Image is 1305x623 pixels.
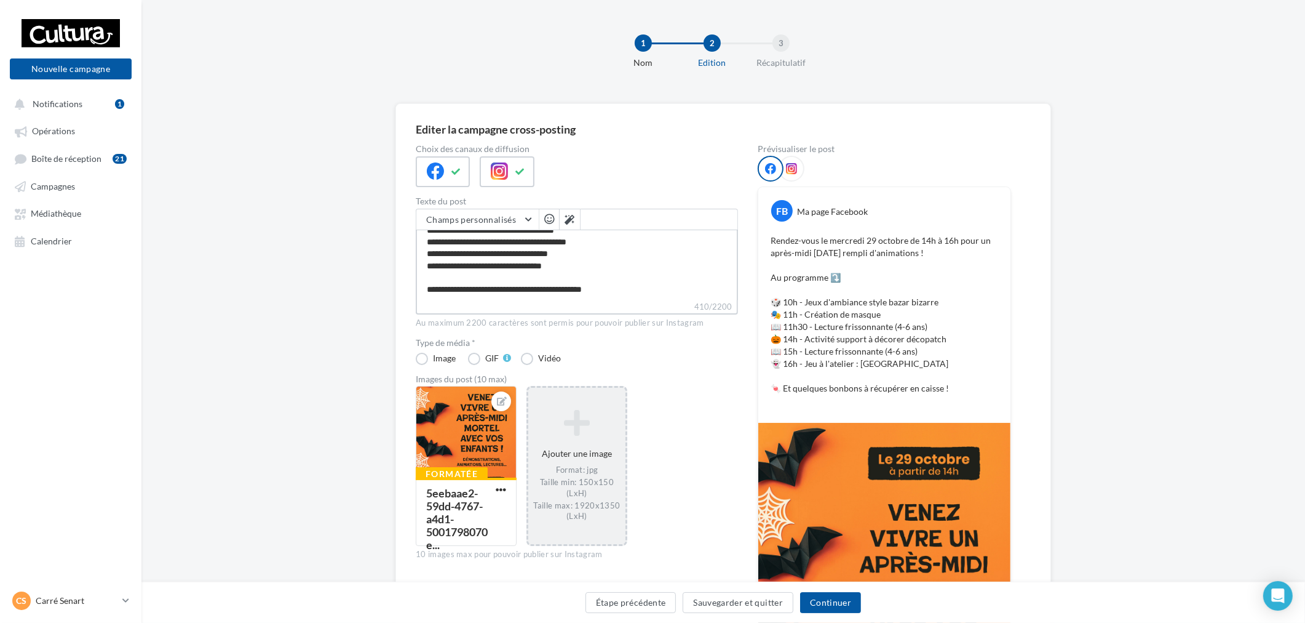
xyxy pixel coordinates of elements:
[604,57,683,69] div: Nom
[17,595,27,607] span: CS
[538,354,561,363] div: Vidéo
[416,145,738,153] label: Choix des canaux de diffusion
[36,595,117,607] p: Carré Senart
[7,230,134,252] a: Calendrier
[416,197,738,206] label: Texte du post
[771,235,998,407] p: Rendez-vous le mercredi 29 octobre de 14h à 16h pour un après-midi [DATE] rempli d'animations ! A...
[771,200,793,222] div: FB
[7,119,134,142] a: Opérations
[113,154,127,164] div: 21
[115,99,124,109] div: 1
[10,589,132,613] a: CS Carré Senart
[7,202,134,224] a: Médiathèque
[416,339,738,347] label: Type de média *
[32,126,75,137] span: Opérations
[7,147,134,170] a: Boîte de réception21
[433,354,456,363] div: Image
[585,592,676,613] button: Étape précédente
[31,153,101,164] span: Boîte de réception
[7,175,134,197] a: Campagnes
[416,300,738,315] label: 410/2200
[10,58,132,79] button: Nouvelle campagne
[7,92,129,115] button: Notifications 1
[416,549,738,560] div: 10 images max pour pouvoir publier sur Instagram
[31,236,72,246] span: Calendrier
[416,209,539,230] button: Champs personnalisés
[1263,581,1293,611] div: Open Intercom Messenger
[416,375,738,384] div: Images du post (10 max)
[683,592,793,613] button: Sauvegarder et quitter
[742,57,820,69] div: Récapitulatif
[800,592,861,613] button: Continuer
[426,214,516,225] span: Champs personnalisés
[704,34,721,52] div: 2
[635,34,652,52] div: 1
[485,354,499,363] div: GIF
[772,34,790,52] div: 3
[31,181,75,191] span: Campagnes
[31,209,81,219] span: Médiathèque
[758,145,1011,153] div: Prévisualiser le post
[416,467,488,481] div: Formatée
[416,124,576,135] div: Editer la campagne cross-posting
[673,57,752,69] div: Edition
[33,98,82,109] span: Notifications
[426,486,488,552] div: 5eebaae2-59dd-4767-a4d1-5001798070e...
[797,206,868,218] div: Ma page Facebook
[416,318,738,329] div: Au maximum 2200 caractères sont permis pour pouvoir publier sur Instagram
